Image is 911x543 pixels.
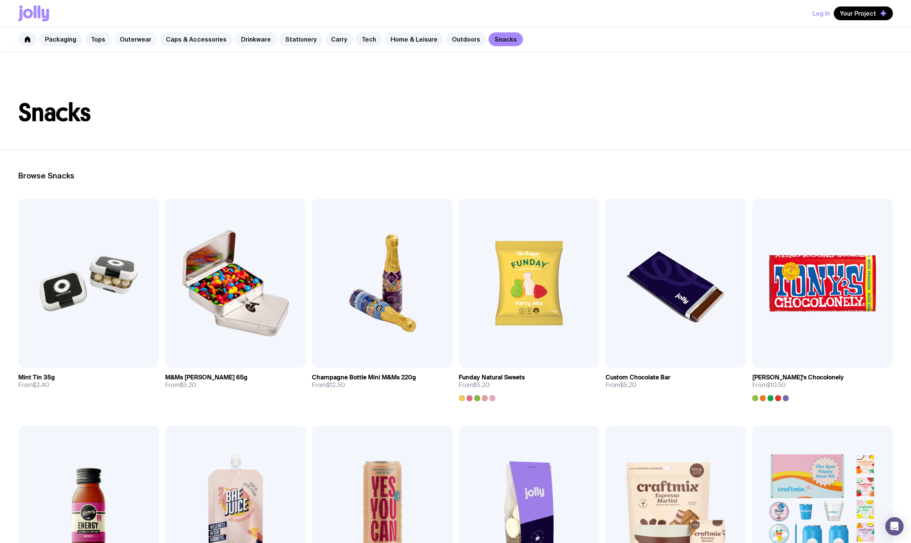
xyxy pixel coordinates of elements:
[459,368,599,401] a: Funday Natural SweetsFrom$5.20
[39,32,82,46] a: Packaging
[165,381,196,389] span: From
[834,6,893,20] button: Your Project
[752,368,893,401] a: [PERSON_NAME]'s ChocolonelyFrom$10.50
[312,381,345,389] span: From
[605,374,670,381] h3: Custom Chocolate Bar
[459,374,525,381] h3: Funday Natural Sweets
[18,381,49,389] span: From
[18,368,159,395] a: Mint Tin 35gFrom$2.40
[355,32,382,46] a: Tech
[885,517,903,535] div: Open Intercom Messenger
[605,368,746,395] a: Custom Chocolate BarFrom$5.20
[325,32,353,46] a: Carry
[473,381,490,389] span: $5.20
[165,374,247,381] h3: M&Ms [PERSON_NAME] 65g
[165,368,306,395] a: M&Ms [PERSON_NAME] 65gFrom$5.20
[766,381,786,389] span: $10.50
[18,171,893,180] h2: Browse Snacks
[160,32,233,46] a: Caps & Accessories
[840,10,876,17] span: Your Project
[446,32,486,46] a: Outdoors
[312,368,453,395] a: Champagne Bottle Mini M&Ms 220gFrom$12.50
[279,32,323,46] a: Stationery
[235,32,277,46] a: Drinkware
[752,381,786,389] span: From
[326,381,345,389] span: $12.50
[488,32,523,46] a: Snacks
[18,101,893,125] h1: Snacks
[752,374,844,381] h3: [PERSON_NAME]'s Chocolonely
[312,374,416,381] h3: Champagne Bottle Mini M&Ms 220g
[620,381,636,389] span: $5.20
[85,32,111,46] a: Tops
[180,381,196,389] span: $5.20
[114,32,157,46] a: Outerwear
[18,374,55,381] h3: Mint Tin 35g
[605,381,636,389] span: From
[33,381,49,389] span: $2.40
[812,6,830,20] button: Log In
[459,381,490,389] span: From
[384,32,443,46] a: Home & Leisure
